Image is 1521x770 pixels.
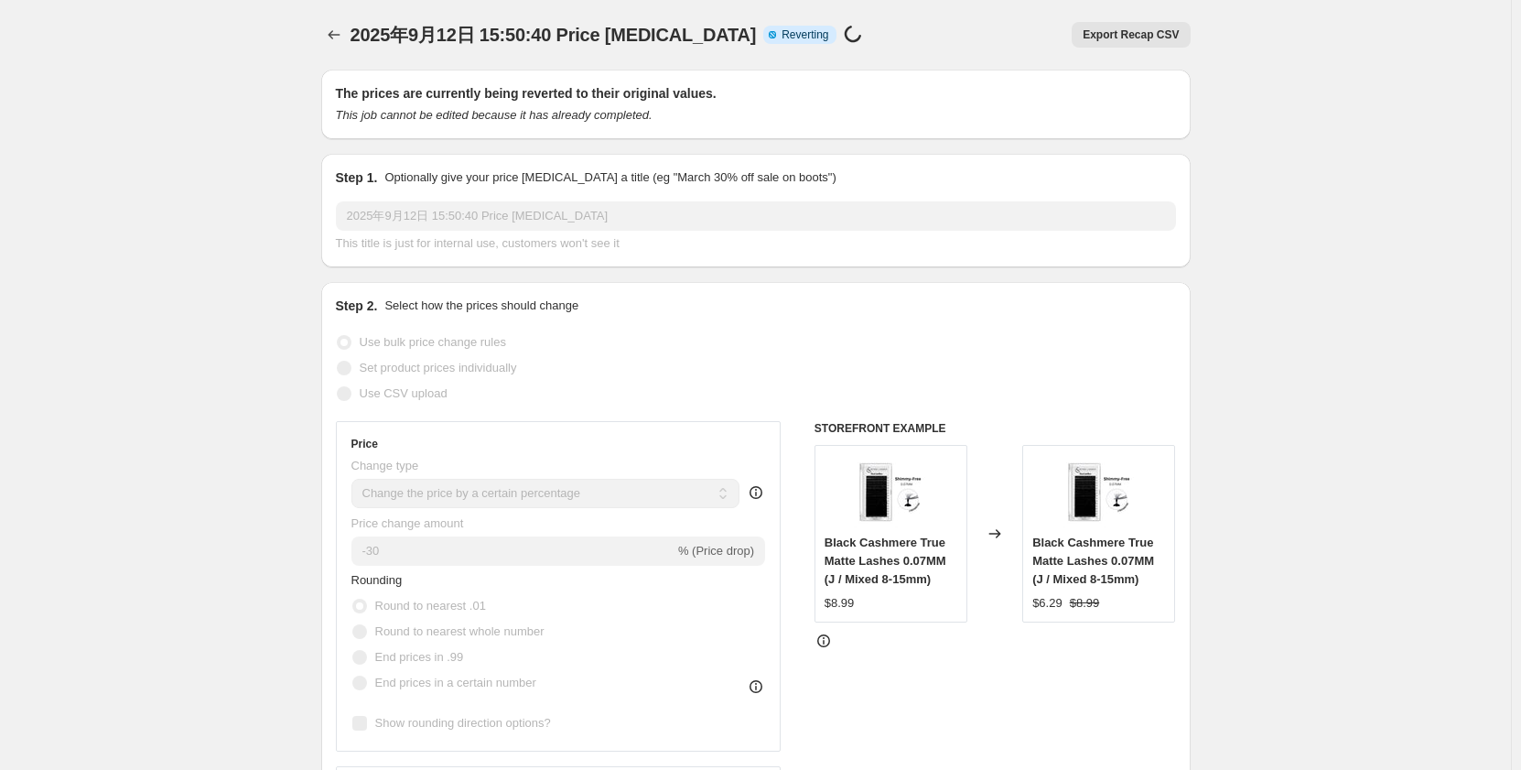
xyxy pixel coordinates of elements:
span: % (Price drop) [678,544,754,558]
input: -15 [351,537,674,566]
span: End prices in .99 [375,650,464,664]
h3: Price [351,437,378,451]
h6: STOREFRONT EXAMPLE [814,421,1176,436]
span: Black Cashmere True Matte Lashes 0.07MM (J / Mixed 8-15mm) [825,536,946,586]
span: Show rounding direction options? [375,716,551,730]
span: End prices in a certain number [375,676,536,689]
i: This job cannot be edited because it has already completed. [336,108,653,122]
span: $8.99 [825,596,855,610]
button: Price change jobs [321,22,347,48]
input: 30% off holiday sale [336,201,1176,231]
h2: Step 1. [336,168,378,187]
h2: The prices are currently being reverted to their original values. [336,84,1176,103]
img: shimmy-free-true-matte-lashes-0-07mm_80x.jpg [854,455,927,528]
span: Change type [351,459,419,472]
div: help [747,483,765,502]
span: Reverting [782,27,828,42]
p: Optionally give your price [MEDICAL_DATA] a title (eg "March 30% off sale on boots") [384,168,836,187]
img: shimmy-free-true-matte-lashes-0-07mm_80x.jpg [1063,455,1136,528]
span: Rounding [351,573,403,587]
h2: Step 2. [336,297,378,315]
span: Price change amount [351,516,464,530]
button: Export Recap CSV [1072,22,1190,48]
span: Round to nearest .01 [375,599,486,613]
span: Round to nearest whole number [375,624,545,638]
span: 2025年9月12日 15:50:40 Price [MEDICAL_DATA] [351,25,757,45]
span: Use bulk price change rules [360,335,506,349]
span: Set product prices individually [360,361,517,374]
span: $6.29 [1032,596,1063,610]
span: Use CSV upload [360,386,448,400]
p: Select how the prices should change [384,297,578,315]
span: $8.99 [1070,596,1100,610]
span: Black Cashmere True Matte Lashes 0.07MM (J / Mixed 8-15mm) [1032,536,1154,586]
span: Export Recap CSV [1083,27,1179,42]
span: This title is just for internal use, customers won't see it [336,236,620,250]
